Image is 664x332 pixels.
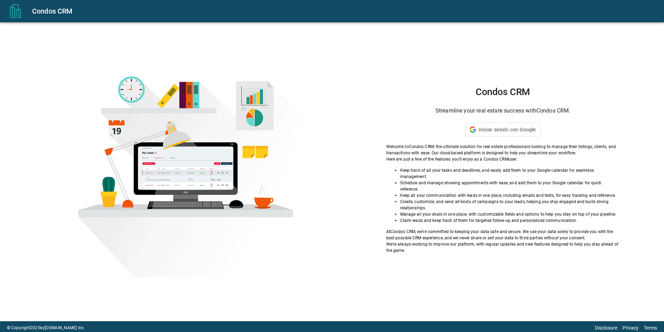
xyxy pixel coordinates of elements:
[386,241,620,254] p: We're always working to improve our platform, with regular updates and new features designed to h...
[386,86,620,98] h1: Condos CRM
[400,199,620,211] p: Create, customize, and send all kinds of campaigns to your leads, helping you stay engaged and bu...
[7,325,85,331] p: © Copyright 2025 by
[400,217,620,224] p: Claim leads and keep track of them for targeted follow-up and personalized communication.
[400,211,620,217] p: Manage all your deals in one place, with customizable fields and options to help you stay on top ...
[479,127,536,132] span: Iniciar sesión con Google
[400,167,620,180] p: Keep track of all your tasks and deadlines, and easily add them to your Google calendar for seaml...
[386,144,620,156] p: Welcome to Condos CRM - the ultimate solution for real estate professionals looking to manage the...
[386,106,620,116] h6: Streamline your real estate success with Condos CRM .
[32,6,656,17] div: Condos CRM
[465,123,540,137] div: Iniciar sesión con Google
[386,156,620,162] p: Here are just a few of the features you'll enjoy as a Condos CRM user:
[45,325,85,330] a: [DOMAIN_NAME] Inc.
[386,229,620,241] p: At Condos CRM , we're committed to keeping your data safe and secure. We use your data solely to ...
[400,180,620,192] p: Schedule and manage showing appointments with ease, and add them to your Google calendar for quic...
[622,325,639,331] a: Privacy
[400,192,620,199] p: Keep all your communication with leads in one place, including emails and texts, for easy trackin...
[595,325,617,331] a: Disclosure
[644,325,657,331] a: Terms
